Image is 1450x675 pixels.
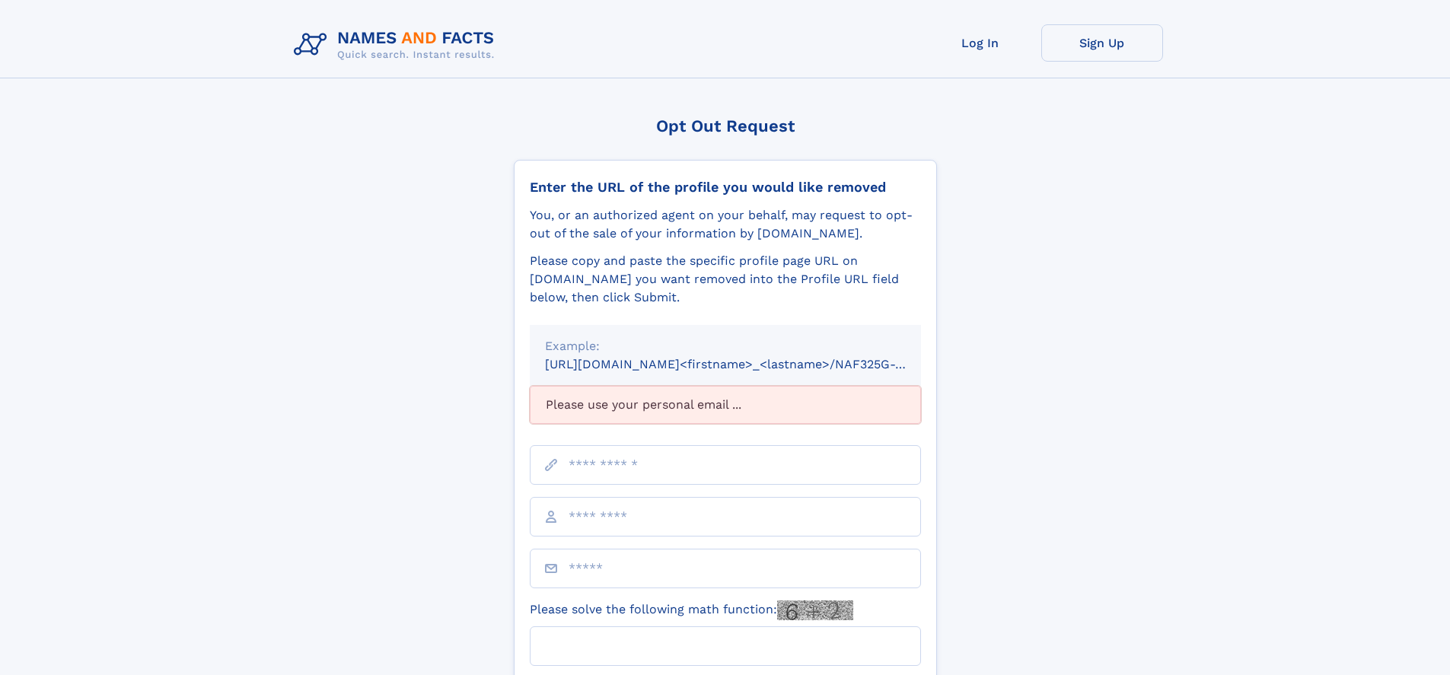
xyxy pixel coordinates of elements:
a: Sign Up [1041,24,1163,62]
label: Please solve the following math function: [530,600,853,620]
div: Example: [545,337,906,355]
div: Enter the URL of the profile you would like removed [530,179,921,196]
div: Please use your personal email ... [530,386,921,424]
div: Please copy and paste the specific profile page URL on [DOMAIN_NAME] you want removed into the Pr... [530,252,921,307]
div: Opt Out Request [514,116,937,135]
img: Logo Names and Facts [288,24,507,65]
div: You, or an authorized agent on your behalf, may request to opt-out of the sale of your informatio... [530,206,921,243]
a: Log In [919,24,1041,62]
small: [URL][DOMAIN_NAME]<firstname>_<lastname>/NAF325G-xxxxxxxx [545,357,950,371]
